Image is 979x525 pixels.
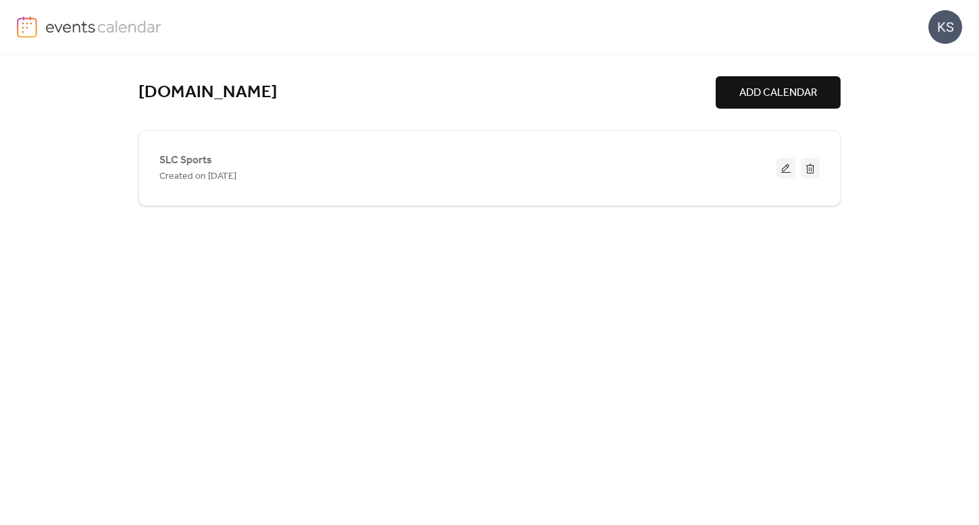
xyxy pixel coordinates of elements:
span: ADD CALENDAR [739,85,817,101]
a: [DOMAIN_NAME] [138,82,277,104]
img: logo-type [45,16,162,36]
span: Created on [DATE] [159,169,236,185]
span: SLC Sports [159,153,212,169]
div: KS [928,10,962,44]
img: logo [17,16,37,38]
button: ADD CALENDAR [716,76,841,109]
a: SLC Sports [159,157,212,164]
